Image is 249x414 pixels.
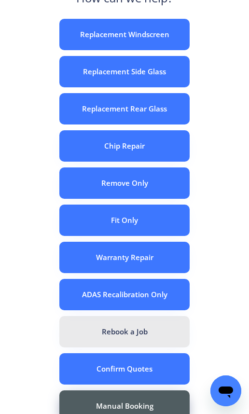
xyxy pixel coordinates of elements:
[59,279,190,310] button: ADAS Recalibration Only
[59,130,190,162] button: Chip Repair
[59,93,190,124] button: Replacement Rear Glass
[59,167,190,199] button: Remove Only
[59,19,190,50] button: Replacement Windscreen
[210,375,241,406] iframe: Button to launch messaging window
[59,353,190,385] button: Confirm Quotes
[59,316,190,347] button: Rebook a Job
[59,205,190,236] button: Fit Only
[59,56,190,87] button: Replacement Side Glass
[59,242,190,273] button: Warranty Repair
